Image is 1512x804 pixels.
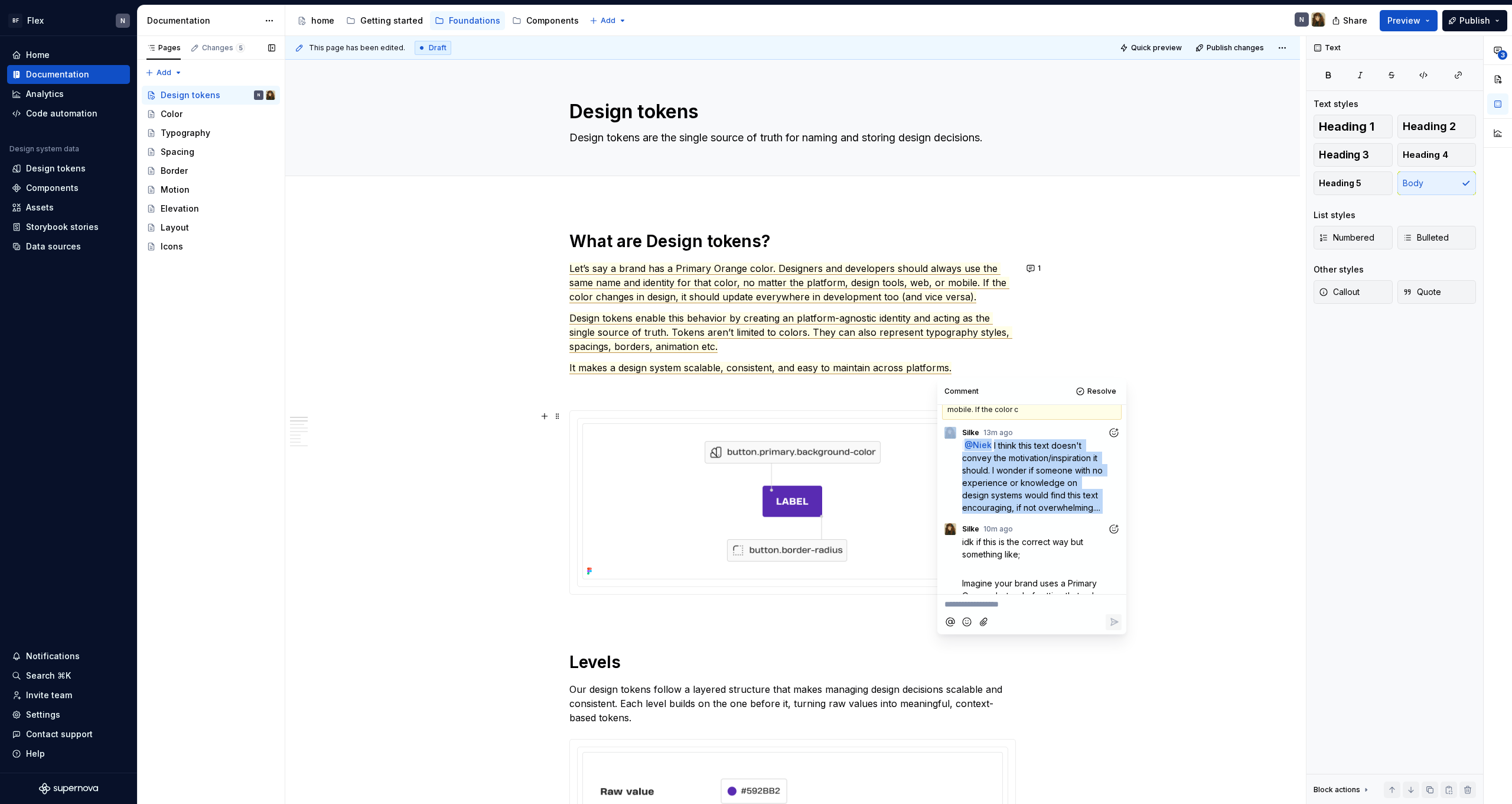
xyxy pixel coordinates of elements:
button: Add [142,64,186,81]
button: Add emoji [959,614,975,630]
div: Comment [944,387,979,396]
div: Color [161,108,183,120]
span: It makes a design system scalable, consistent, and easy to maintain across platforms. [569,362,951,374]
span: 3 [1498,50,1507,60]
a: Border [142,161,280,180]
button: Callout [1314,280,1393,304]
a: Storybook stories [7,218,130,236]
textarea: Design tokens are the single source of truth for naming and storing design decisions. [567,128,1014,147]
a: Components [507,11,584,30]
button: Heading 3 [1314,143,1393,167]
button: Heading 4 [1397,143,1477,167]
span: Publish [1459,15,1490,27]
button: Notifications [7,647,130,666]
button: Preview [1380,10,1438,31]
a: Home [7,46,130,64]
div: Home [26,49,50,61]
span: @ [962,439,994,451]
span: Heading 3 [1319,149,1369,161]
a: Foundations [430,11,505,30]
div: Motion [161,184,190,196]
div: Block actions [1314,785,1360,795]
span: 5 [236,43,245,53]
span: Publish changes [1207,43,1264,53]
a: Icons [142,237,280,256]
a: Components [7,179,130,197]
span: Quick preview [1131,43,1182,53]
a: Elevation [142,199,280,218]
div: Components [526,15,579,27]
span: Let’s say a brand has a Primary Orange color. Designers and developers should always use the same... [569,262,1009,303]
button: Heading 5 [1314,171,1393,195]
div: Documentation [147,15,259,27]
div: Flex [27,15,44,27]
span: Draft [429,43,447,53]
a: Analytics [7,85,130,103]
span: 1 [1038,264,1041,273]
span: idk if this is the correct way but something like; [962,537,1086,559]
button: Search ⌘K [7,666,130,685]
a: Invite team [7,686,130,705]
span: Add [157,68,171,77]
a: Settings [7,705,130,724]
span: Bulleted [1403,232,1449,244]
div: N [1299,15,1304,24]
span: Silke [962,524,979,534]
button: Bulleted [1397,226,1477,249]
div: Text styles [1314,98,1358,110]
img: Silke [944,523,956,535]
span: Quote [1403,286,1441,298]
a: Layout [142,218,280,237]
p: Our design tokens follow a layered structure that makes managing design decisions scalable and co... [569,682,1016,725]
span: Add [601,16,615,25]
a: Spacing [142,142,280,161]
div: Contact support [26,728,93,740]
div: Search ⌘K [26,670,71,682]
button: Heading 1 [1314,115,1393,138]
button: 1 [1023,260,1046,277]
div: BF [8,14,22,28]
div: Documentation [26,69,89,80]
button: BFFlexN [2,8,135,33]
div: Code automation [26,108,97,119]
div: Typography [161,127,210,139]
div: N [120,16,125,25]
span: Resolve [1087,387,1116,396]
svg: Supernova Logo [39,783,98,795]
div: Components [26,182,79,194]
span: Heading 1 [1319,121,1374,132]
button: Contact support [7,725,130,744]
a: Design tokens [7,159,130,178]
div: Block actions [1314,782,1371,798]
div: Design tokens [161,89,220,101]
button: Mention someone [942,614,958,630]
img: Silke [944,427,956,439]
span: Numbered [1319,232,1374,244]
div: Pages [146,43,181,53]
div: Icons [161,241,183,252]
a: Color [142,105,280,124]
button: Quote [1397,280,1477,304]
div: Getting started [360,15,423,27]
button: Add reaction [1106,424,1122,440]
span: Niek [973,440,992,450]
h1: What are Design tokens? [569,231,1016,252]
span: Heading 2 [1403,121,1456,132]
span: Heading 4 [1403,149,1448,161]
span: Heading 5 [1319,177,1361,189]
div: Assets [26,202,54,213]
a: home [292,11,339,30]
div: Design system data [9,144,79,154]
div: Data sources [26,241,81,252]
div: Storybook stories [26,221,99,233]
span: Silke [962,428,979,437]
div: Layout [161,222,189,234]
a: Assets [7,198,130,217]
div: Spacing [161,146,194,158]
button: Resolve [1073,383,1122,400]
button: Add reaction [1106,521,1122,537]
span: I think this text doesn't convey the motivation/inspiration it should. I wonder if someone with n... [962,440,1105,513]
a: Data sources [7,237,130,256]
span: This page has been edited. [309,43,405,53]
